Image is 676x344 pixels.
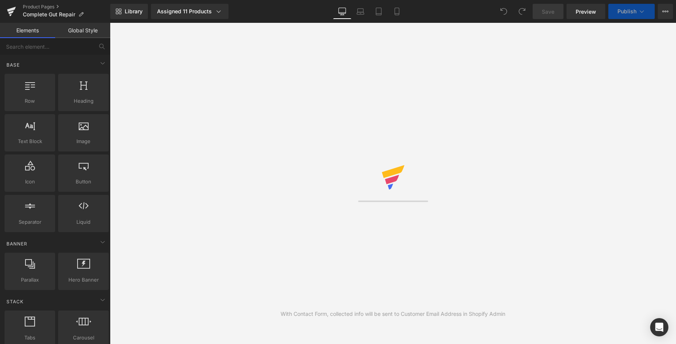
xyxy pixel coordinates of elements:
button: More [658,4,673,19]
a: Laptop [351,4,370,19]
span: Stack [6,298,24,305]
span: Separator [7,218,53,226]
span: Base [6,61,21,68]
span: Liquid [60,218,106,226]
span: Parallax [7,276,53,284]
span: Library [125,8,143,15]
div: Assigned 11 Products [157,8,222,15]
a: Product Pages [23,4,110,10]
span: Text Block [7,137,53,145]
div: Open Intercom Messenger [650,318,668,336]
div: With Contact Form, collected info will be sent to Customer Email Address in Shopify Admin [281,310,505,318]
span: Button [60,178,106,186]
span: Heading [60,97,106,105]
span: Save [542,8,554,16]
span: Preview [576,8,596,16]
span: Carousel [60,334,106,342]
span: Hero Banner [60,276,106,284]
a: New Library [110,4,148,19]
span: Banner [6,240,28,247]
a: Desktop [333,4,351,19]
span: Tabs [7,334,53,342]
a: Mobile [388,4,406,19]
a: Global Style [55,23,110,38]
button: Redo [514,4,530,19]
span: Image [60,137,106,145]
span: Complete Gut Repair [23,11,75,18]
span: Row [7,97,53,105]
a: Preview [567,4,605,19]
button: Publish [608,4,655,19]
button: Undo [496,4,511,19]
a: Tablet [370,4,388,19]
span: Icon [7,178,53,186]
span: Publish [617,8,636,14]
